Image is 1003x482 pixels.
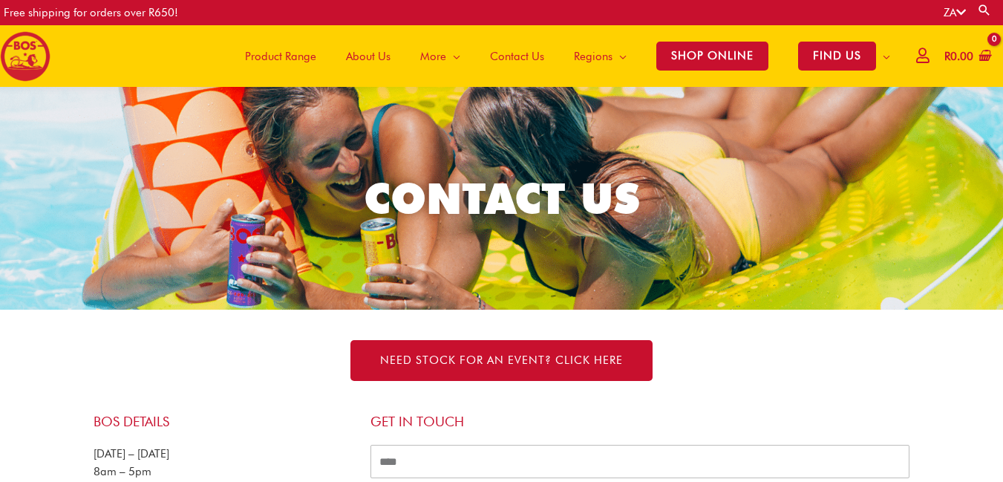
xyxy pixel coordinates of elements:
[977,3,992,17] a: Search button
[245,34,316,79] span: Product Range
[219,25,905,87] nav: Site Navigation
[475,25,559,87] a: Contact Us
[559,25,641,87] a: Regions
[641,25,783,87] a: SHOP ONLINE
[420,34,446,79] span: More
[656,42,768,71] span: SHOP ONLINE
[87,171,916,226] h2: CONTACT US
[944,50,950,63] span: R
[941,40,992,74] a: View Shopping Cart, empty
[380,355,623,366] span: NEED STOCK FOR AN EVENT? Click here
[798,42,876,71] span: FIND US
[331,25,405,87] a: About Us
[230,25,331,87] a: Product Range
[574,34,612,79] span: Regions
[944,50,973,63] bdi: 0.00
[350,340,653,381] a: NEED STOCK FOR AN EVENT? Click here
[94,465,151,478] span: 8am – 5pm
[405,25,475,87] a: More
[94,414,356,430] h4: BOS Details
[346,34,391,79] span: About Us
[944,6,966,19] a: ZA
[490,34,544,79] span: Contact Us
[370,414,910,430] h4: Get in touch
[94,447,169,460] span: [DATE] – [DATE]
